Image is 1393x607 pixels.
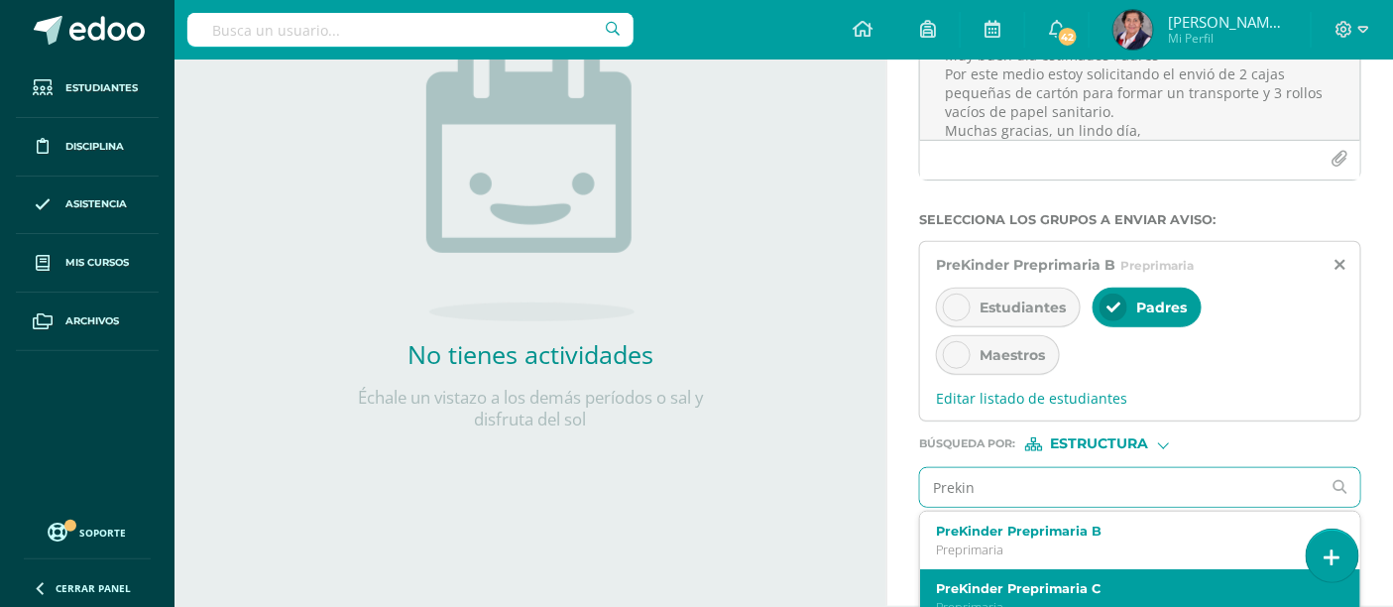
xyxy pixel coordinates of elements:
[1136,299,1187,316] span: Padres
[426,42,635,321] img: no_activities.png
[936,389,1344,408] span: Editar listado de estudiantes
[1051,438,1149,449] span: Estructura
[65,139,124,155] span: Disciplina
[16,177,159,235] a: Asistencia
[332,337,729,371] h2: No tienes actividades
[920,468,1321,507] input: Ej. Primero primaria
[187,13,634,47] input: Busca un usuario...
[65,313,119,329] span: Archivos
[332,387,729,430] p: Échale un vistazo a los demás períodos o sal y disfruta del sol
[65,80,138,96] span: Estudiantes
[1168,30,1287,47] span: Mi Perfil
[980,299,1066,316] span: Estudiantes
[1168,12,1287,32] span: [PERSON_NAME] [PERSON_NAME]
[16,60,159,118] a: Estudiantes
[1113,10,1153,50] img: 80ba695ae3ec58976257e87d314703d2.png
[16,118,159,177] a: Disciplina
[980,346,1045,364] span: Maestros
[1025,437,1174,451] div: [object Object]
[65,255,129,271] span: Mis cursos
[936,256,1115,274] span: PreKinder Preprimaria B
[936,524,1328,539] label: PreKinder Preprimaria B
[920,41,1360,140] textarea: Muy buen día estimados Padres Por este medio estoy solicitando el envió de 2 cajas pequeñas de ca...
[65,196,127,212] span: Asistencia
[16,293,159,351] a: Archivos
[919,212,1361,227] label: Selecciona los grupos a enviar aviso :
[1057,26,1079,48] span: 42
[919,438,1015,449] span: Búsqueda por :
[56,581,131,595] span: Cerrar panel
[936,542,1328,558] p: Preprimaria
[24,518,151,545] a: Soporte
[936,581,1328,596] label: PreKinder Preprimaria C
[16,234,159,293] a: Mis cursos
[1120,258,1194,273] span: Preprimaria
[80,526,127,540] span: Soporte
